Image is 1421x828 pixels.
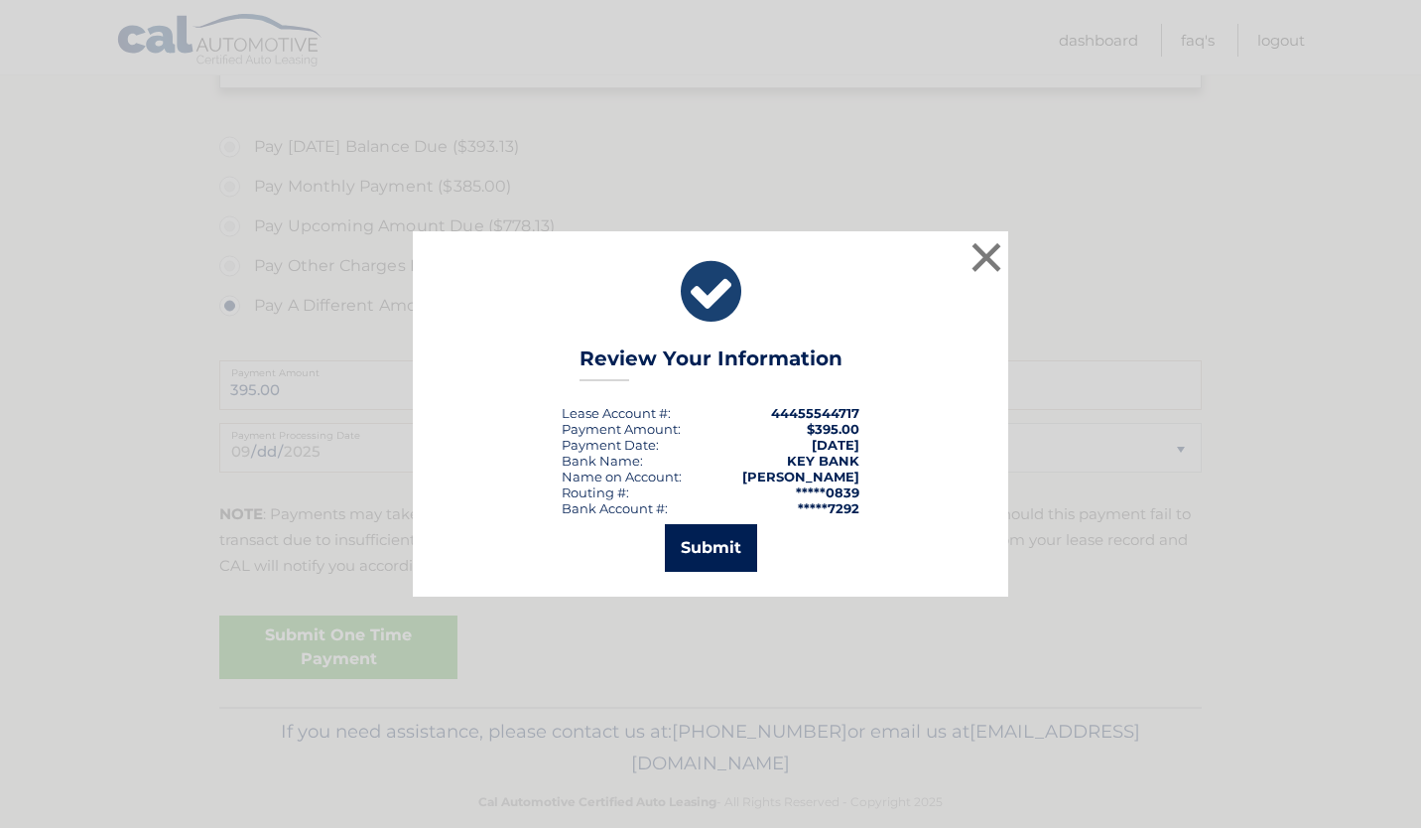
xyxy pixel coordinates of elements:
div: Payment Amount: [562,421,681,437]
div: : [562,437,659,453]
div: Routing #: [562,484,629,500]
span: [DATE] [812,437,859,453]
div: Lease Account #: [562,405,671,421]
div: Bank Name: [562,453,643,469]
h3: Review Your Information [580,346,842,381]
div: Bank Account #: [562,500,668,516]
button: × [967,237,1006,277]
button: Submit [665,524,757,572]
strong: [PERSON_NAME] [742,469,859,484]
strong: KEY BANK [787,453,859,469]
span: Payment Date [562,437,656,453]
strong: 44455544717 [771,405,859,421]
div: Name on Account: [562,469,682,484]
span: $395.00 [807,421,859,437]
